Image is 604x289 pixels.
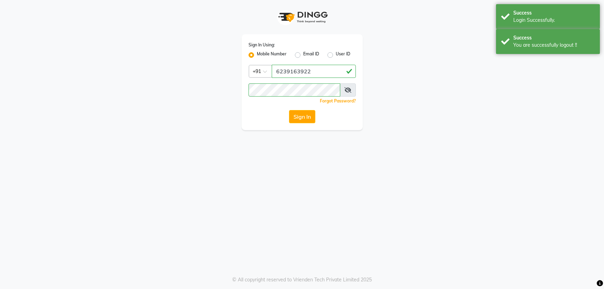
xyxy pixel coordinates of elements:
[320,98,356,103] a: Forgot Password?
[289,110,315,123] button: Sign In
[257,51,287,59] label: Mobile Number
[249,42,275,48] label: Sign In Using:
[272,65,356,78] input: Username
[249,83,340,97] input: Username
[513,34,595,42] div: Success
[336,51,350,59] label: User ID
[513,9,595,17] div: Success
[513,17,595,24] div: Login Successfully.
[513,42,595,49] div: You are successfully logout !!
[303,51,319,59] label: Email ID
[274,7,330,27] img: logo1.svg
